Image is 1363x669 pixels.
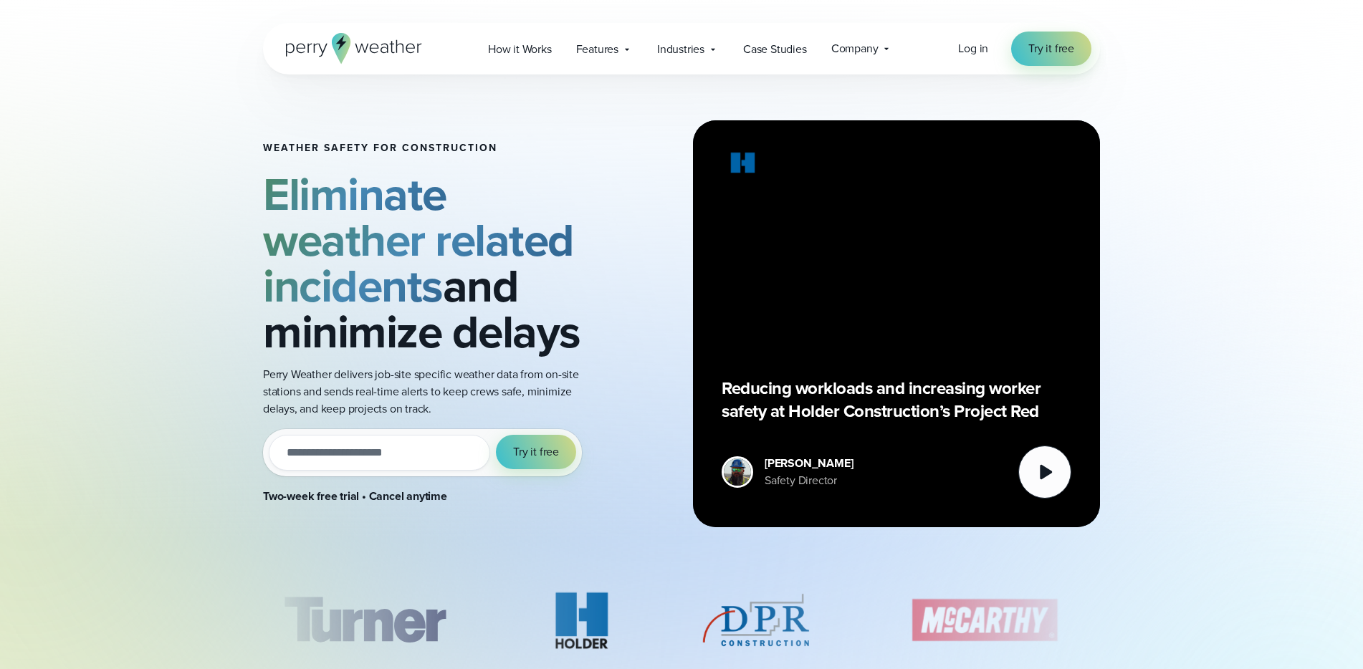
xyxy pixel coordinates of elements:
[263,160,574,319] strong: Eliminate weather related incidents
[263,143,598,154] h1: Weather safety for Construction
[731,34,819,64] a: Case Studies
[699,584,813,656] img: DPR-Construction.svg
[724,458,751,486] img: Merco Chantres Headshot
[535,584,629,656] div: 2 of 8
[1011,32,1091,66] a: Try it free
[1028,40,1074,57] span: Try it free
[699,584,813,656] div: 3 of 8
[743,41,807,58] span: Case Studies
[263,488,447,504] strong: Two-week free trial • Cancel anytime
[488,41,552,58] span: How it Works
[958,40,988,57] a: Log in
[263,366,598,418] p: Perry Weather delivers job-site specific weather data from on-site stations and sends real-time a...
[722,149,765,182] img: Holder.svg
[831,40,879,57] span: Company
[476,34,564,64] a: How it Works
[765,455,853,472] div: [PERSON_NAME]
[576,41,618,58] span: Features
[722,377,1071,423] p: Reducing workloads and increasing worker safety at Holder Construction’s Project Red
[765,472,853,489] div: Safety Director
[535,584,629,656] img: Holder.svg
[882,584,1086,656] div: 4 of 8
[496,435,576,469] button: Try it free
[263,584,467,656] div: 1 of 8
[513,443,559,461] span: Try it free
[263,584,1100,663] div: slideshow
[263,584,467,656] img: Turner-Construction_1.svg
[882,584,1086,656] img: McCarthy.svg
[657,41,704,58] span: Industries
[263,171,598,355] h2: and minimize delays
